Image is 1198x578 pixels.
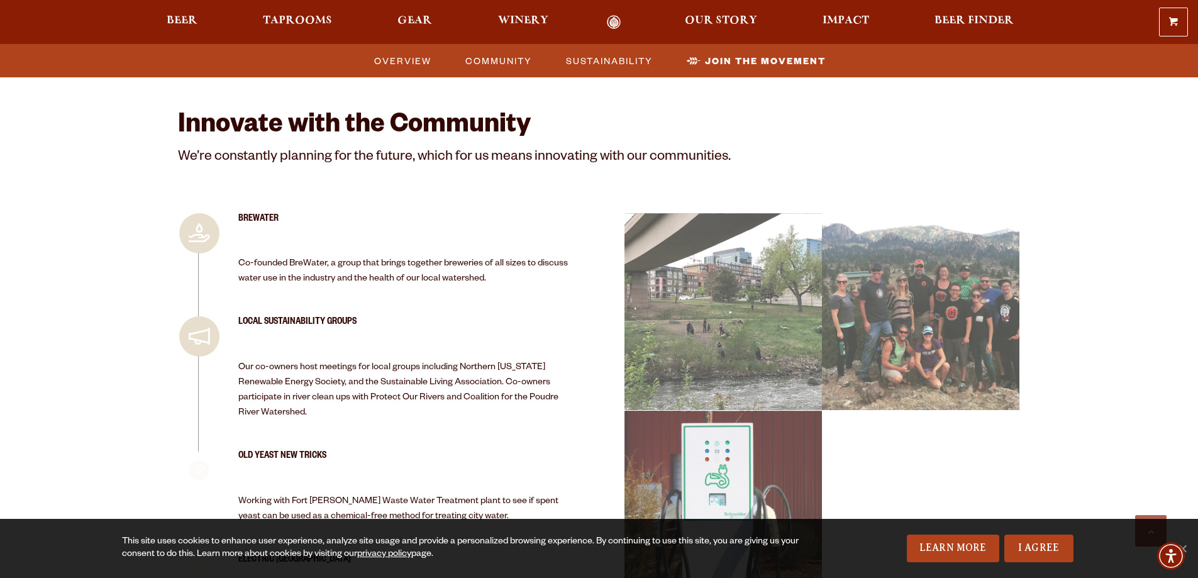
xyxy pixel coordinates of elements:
[814,15,877,30] a: Impact
[167,16,197,26] span: Beer
[238,257,574,287] p: Co-founded BreWater, a group that brings together breweries of all sizes to discuss water use in ...
[566,52,653,70] span: Sustainability
[591,15,638,30] a: Odell Home
[367,52,438,70] a: Overview
[822,213,1019,411] div: brewater
[685,16,757,26] span: Our Story
[158,15,206,30] a: Beer
[677,15,765,30] a: Our Story
[907,535,999,562] a: Learn More
[238,363,558,418] span: Our co-owners host meetings for local groups including Northern [US_STATE] Renewable Energy Socie...
[397,16,432,26] span: Gear
[374,52,431,70] span: Overview
[263,16,332,26] span: Taprooms
[624,213,822,411] div: Denver River Cleanup
[178,112,797,142] h2: Innovate with the Community
[823,16,869,26] span: Impact
[357,550,411,560] a: privacy policy
[238,497,558,522] span: Working with Fort [PERSON_NAME] Waste Water Treatment plant to see if spent yeast can be used as ...
[558,52,659,70] a: Sustainability
[255,15,340,30] a: Taprooms
[624,213,823,411] a: image Denver River Cleanup
[1135,515,1167,547] a: Scroll to top
[238,213,574,236] h3: BreWater
[458,52,538,70] a: Community
[1004,535,1073,562] a: I Agree
[1157,542,1185,570] div: Accessibility Menu
[935,16,1014,26] span: Beer Finder
[122,536,803,561] div: This site uses cookies to enhance user experience, analyze site usage and provide a personalized ...
[465,52,532,70] span: Community
[389,15,440,30] a: Gear
[490,15,557,30] a: Winery
[822,213,1020,411] a: image brewater
[178,148,797,169] p: We’re constantly planning for the future, which for us means innovating with our communities.
[926,15,1022,30] a: Beer Finder
[498,16,548,26] span: Winery
[238,316,574,340] h3: Local Sustainability Groups
[238,450,574,474] h3: Old Yeast New Tricks
[679,52,832,70] a: Join the Movement
[705,52,826,70] span: Join the Movement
